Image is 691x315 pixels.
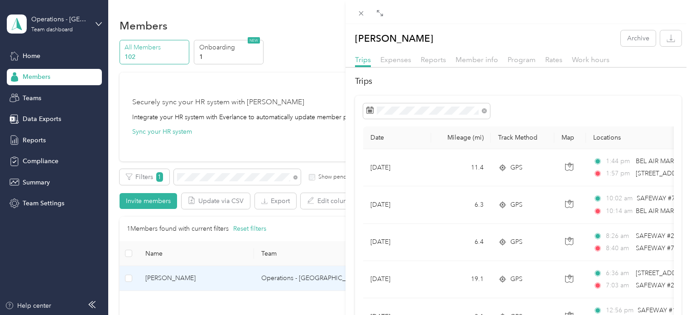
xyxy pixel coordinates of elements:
[606,206,632,216] span: 10:14 am
[510,163,523,173] span: GPS
[355,75,681,87] h2: Trips
[606,243,632,253] span: 8:40 am
[606,194,633,204] span: 10:02 am
[606,156,632,166] span: 1:44 pm
[380,55,411,64] span: Expenses
[510,237,523,247] span: GPS
[606,169,632,179] span: 1:57 pm
[431,149,491,186] td: 11.4
[363,126,431,149] th: Date
[510,274,523,284] span: GPS
[431,186,491,223] td: 6.3
[363,224,431,261] td: [DATE]
[431,224,491,261] td: 6.4
[572,55,609,64] span: Work hours
[545,55,562,64] span: Rates
[363,186,431,223] td: [DATE]
[355,30,433,46] p: [PERSON_NAME]
[363,261,431,298] td: [DATE]
[621,30,656,46] button: Archive
[363,149,431,186] td: [DATE]
[606,231,632,241] span: 8:26 am
[421,55,446,64] span: Reports
[431,126,491,149] th: Mileage (mi)
[355,55,371,64] span: Trips
[431,261,491,298] td: 19.1
[554,126,586,149] th: Map
[640,264,691,315] iframe: Everlance-gr Chat Button Frame
[510,200,523,210] span: GPS
[606,268,632,278] span: 6:36 am
[508,55,536,64] span: Program
[491,126,554,149] th: Track Method
[456,55,498,64] span: Member info
[606,281,632,291] span: 7:03 am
